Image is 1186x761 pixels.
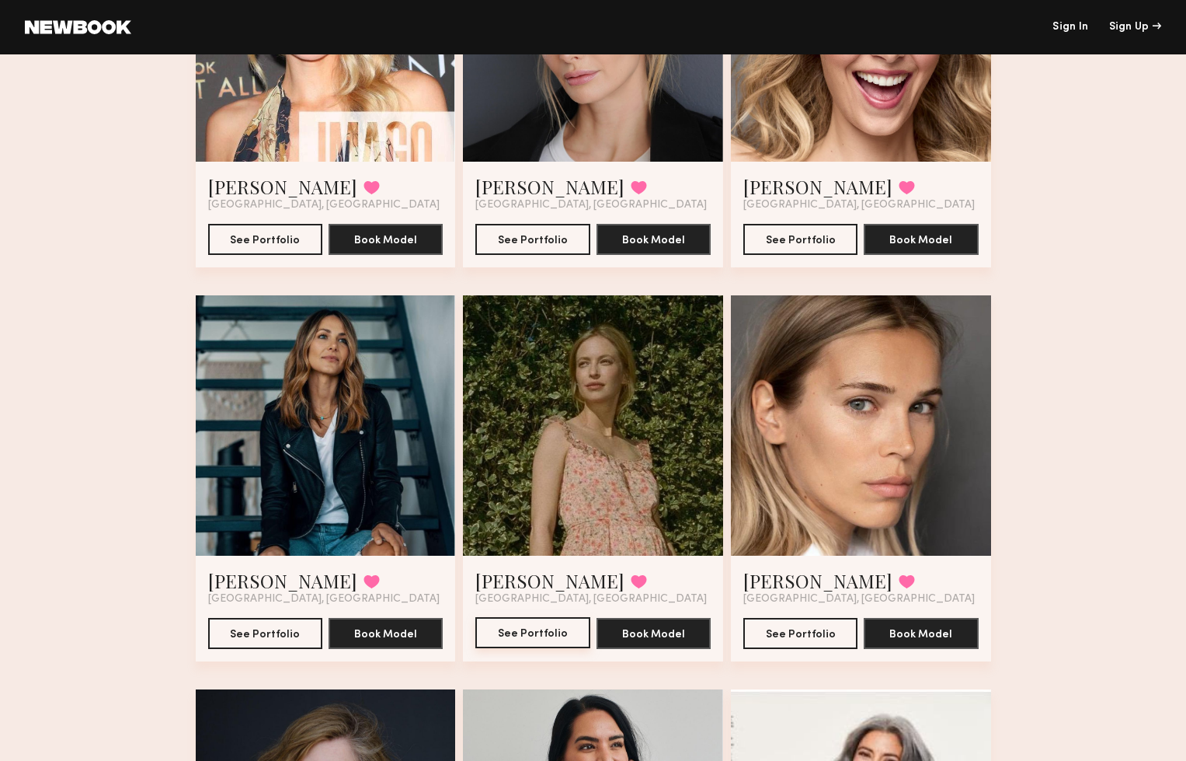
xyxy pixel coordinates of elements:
a: Book Model [329,627,443,640]
a: See Portfolio [475,618,590,649]
button: Book Model [329,224,443,255]
span: [GEOGRAPHIC_DATA], [GEOGRAPHIC_DATA] [743,593,975,606]
a: [PERSON_NAME] [208,568,357,593]
span: [GEOGRAPHIC_DATA], [GEOGRAPHIC_DATA] [208,199,440,211]
span: [GEOGRAPHIC_DATA], [GEOGRAPHIC_DATA] [475,593,707,606]
a: Book Model [864,627,978,640]
div: Sign Up [1109,22,1161,33]
span: [GEOGRAPHIC_DATA], [GEOGRAPHIC_DATA] [208,593,440,606]
a: Book Model [596,232,711,246]
a: Book Model [329,232,443,246]
button: See Portfolio [475,617,590,648]
button: Book Model [864,224,978,255]
a: Book Model [596,627,711,640]
a: [PERSON_NAME] [475,568,624,593]
span: [GEOGRAPHIC_DATA], [GEOGRAPHIC_DATA] [743,199,975,211]
button: Book Model [329,618,443,649]
button: See Portfolio [475,224,590,255]
a: Book Model [864,232,978,246]
span: [GEOGRAPHIC_DATA], [GEOGRAPHIC_DATA] [475,199,707,211]
a: [PERSON_NAME] [743,568,892,593]
a: Sign In [1052,22,1088,33]
button: See Portfolio [743,618,857,649]
a: [PERSON_NAME] [208,174,357,199]
a: [PERSON_NAME] [475,174,624,199]
button: See Portfolio [208,224,322,255]
button: See Portfolio [208,618,322,649]
button: See Portfolio [743,224,857,255]
button: Book Model [596,224,711,255]
button: Book Model [864,618,978,649]
button: Book Model [596,618,711,649]
a: [PERSON_NAME] [743,174,892,199]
